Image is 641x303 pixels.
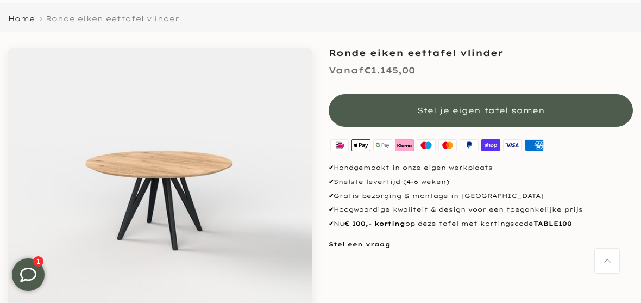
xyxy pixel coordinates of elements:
[329,206,334,213] strong: ✔
[533,220,572,227] strong: TABLE100
[329,178,334,185] strong: ✔
[344,220,405,227] strong: € 100,- korting
[372,138,394,152] img: google pay
[329,63,415,78] div: €1.145,00
[329,192,334,200] strong: ✔
[393,138,415,152] img: klarna
[8,15,35,22] a: Home
[437,138,458,152] img: master
[329,205,633,215] p: Hoogwaardige kwaliteit & design voor een toegankelijke prijs
[329,94,633,127] button: Stel je eigen tafel samen
[458,138,480,152] img: paypal
[329,164,334,171] strong: ✔
[329,163,633,173] p: Handgemaakt in onze eigen werkplaats
[595,249,619,273] a: Terug naar boven
[329,240,391,248] a: Stel een vraag
[329,138,350,152] img: ideal
[502,138,524,152] img: visa
[415,138,437,152] img: maestro
[329,65,364,76] span: Vanaf
[1,248,55,302] iframe: toggle-frame
[417,106,545,115] span: Stel je eigen tafel samen
[350,138,372,152] img: apple pay
[329,48,633,57] h1: Ronde eiken eettafel vlinder
[329,191,633,201] p: Gratis bezorging & montage in [GEOGRAPHIC_DATA]
[480,138,502,152] img: shopify pay
[329,220,334,227] strong: ✔
[523,138,545,152] img: american express
[329,219,633,229] p: Nu op deze tafel met kortingscode
[46,14,179,23] span: Ronde eiken eettafel vlinder
[329,177,633,187] p: Snelste levertijd (4-6 weken)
